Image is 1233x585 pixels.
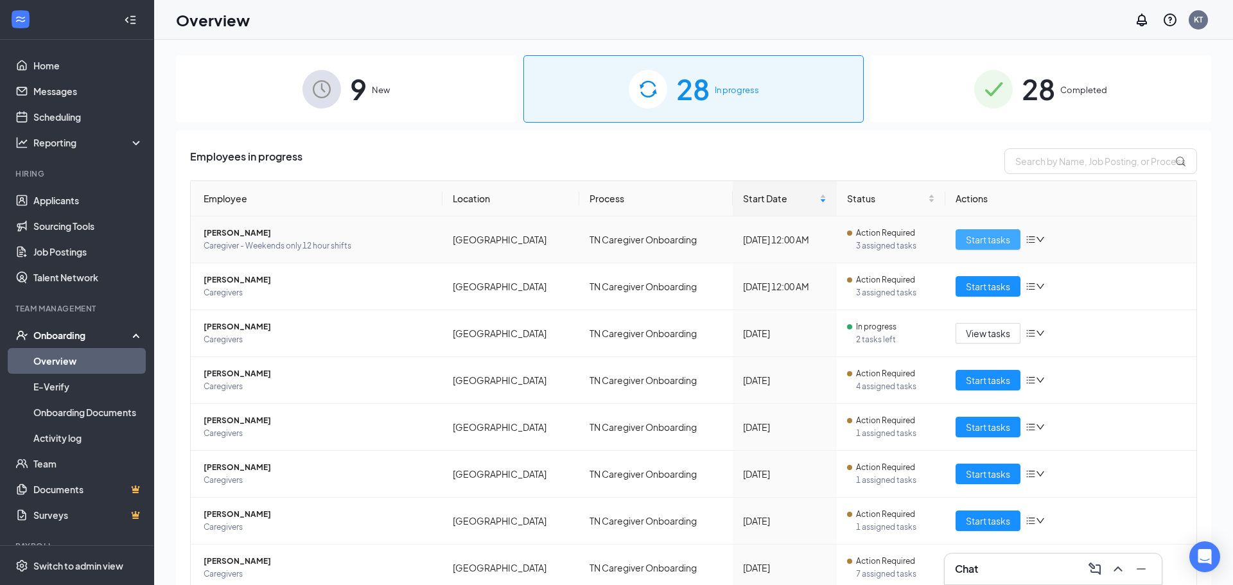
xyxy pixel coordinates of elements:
span: Action Required [856,367,915,380]
th: Status [837,181,945,216]
a: Sourcing Tools [33,213,143,239]
h1: Overview [176,9,250,31]
div: Reporting [33,136,144,149]
th: Location [442,181,580,216]
span: [PERSON_NAME] [204,555,432,568]
td: TN Caregiver Onboarding [579,498,733,545]
span: Status [847,191,925,205]
span: 28 [676,67,710,111]
span: 3 assigned tasks [856,240,934,252]
span: down [1036,329,1045,338]
span: Caregivers [204,521,432,534]
span: Caregivers [204,568,432,581]
a: Applicants [33,188,143,213]
svg: ChevronUp [1110,561,1126,577]
a: Scheduling [33,104,143,130]
div: [DATE] [743,373,826,387]
th: Actions [945,181,1197,216]
span: Start tasks [966,232,1010,247]
span: bars [1026,234,1036,245]
th: Process [579,181,733,216]
div: Team Management [15,303,141,314]
span: In progress [715,83,759,96]
svg: Minimize [1133,561,1149,577]
button: Start tasks [956,276,1020,297]
svg: QuestionInfo [1162,12,1178,28]
a: Overview [33,348,143,374]
span: bars [1026,516,1036,526]
span: Completed [1060,83,1107,96]
button: ComposeMessage [1085,559,1105,579]
a: Home [33,53,143,78]
span: 1 assigned tasks [856,521,934,534]
span: 1 assigned tasks [856,474,934,487]
svg: Notifications [1134,12,1150,28]
svg: WorkstreamLogo [14,13,27,26]
span: Caregivers [204,286,432,299]
span: down [1036,423,1045,432]
span: 28 [1022,67,1055,111]
a: E-Verify [33,374,143,399]
span: 9 [350,67,367,111]
td: TN Caregiver Onboarding [579,310,733,357]
td: [GEOGRAPHIC_DATA] [442,357,580,404]
span: [PERSON_NAME] [204,320,432,333]
svg: Settings [15,559,28,572]
td: TN Caregiver Onboarding [579,404,733,451]
div: [DATE] 12:00 AM [743,232,826,247]
a: Messages [33,78,143,104]
span: [PERSON_NAME] [204,367,432,380]
a: Job Postings [33,239,143,265]
div: [DATE] [743,326,826,340]
td: TN Caregiver Onboarding [579,357,733,404]
span: Action Required [856,508,915,521]
div: Open Intercom Messenger [1189,541,1220,572]
span: Action Required [856,414,915,427]
span: [PERSON_NAME] [204,227,432,240]
span: Action Required [856,461,915,474]
span: Start tasks [966,373,1010,387]
svg: Collapse [124,13,137,26]
span: Caregivers [204,474,432,487]
td: TN Caregiver Onboarding [579,263,733,310]
div: [DATE] 12:00 AM [743,279,826,293]
span: Start tasks [966,420,1010,434]
div: Onboarding [33,329,132,342]
button: Start tasks [956,464,1020,484]
span: Caregivers [204,333,432,346]
button: Start tasks [956,229,1020,250]
svg: ComposeMessage [1087,561,1103,577]
h3: Chat [955,562,978,576]
span: bars [1026,375,1036,385]
span: bars [1026,281,1036,292]
a: Activity log [33,425,143,451]
span: Caregivers [204,427,432,440]
span: Start tasks [966,514,1010,528]
td: [GEOGRAPHIC_DATA] [442,216,580,263]
span: Start tasks [966,279,1010,293]
span: down [1036,282,1045,291]
span: down [1036,376,1045,385]
span: [PERSON_NAME] [204,414,432,427]
input: Search by Name, Job Posting, or Process [1004,148,1197,174]
a: Talent Network [33,265,143,290]
span: 4 assigned tasks [856,380,934,393]
span: 3 assigned tasks [856,286,934,299]
td: [GEOGRAPHIC_DATA] [442,263,580,310]
div: Hiring [15,168,141,179]
td: TN Caregiver Onboarding [579,451,733,498]
div: Switch to admin view [33,559,123,572]
div: [DATE] [743,561,826,575]
span: Action Required [856,555,915,568]
div: Payroll [15,541,141,552]
span: Action Required [856,227,915,240]
button: Start tasks [956,511,1020,531]
span: Action Required [856,274,915,286]
span: bars [1026,422,1036,432]
td: TN Caregiver Onboarding [579,216,733,263]
span: bars [1026,328,1036,338]
span: down [1036,469,1045,478]
span: 2 tasks left [856,333,934,346]
div: KT [1194,14,1203,25]
span: New [372,83,390,96]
